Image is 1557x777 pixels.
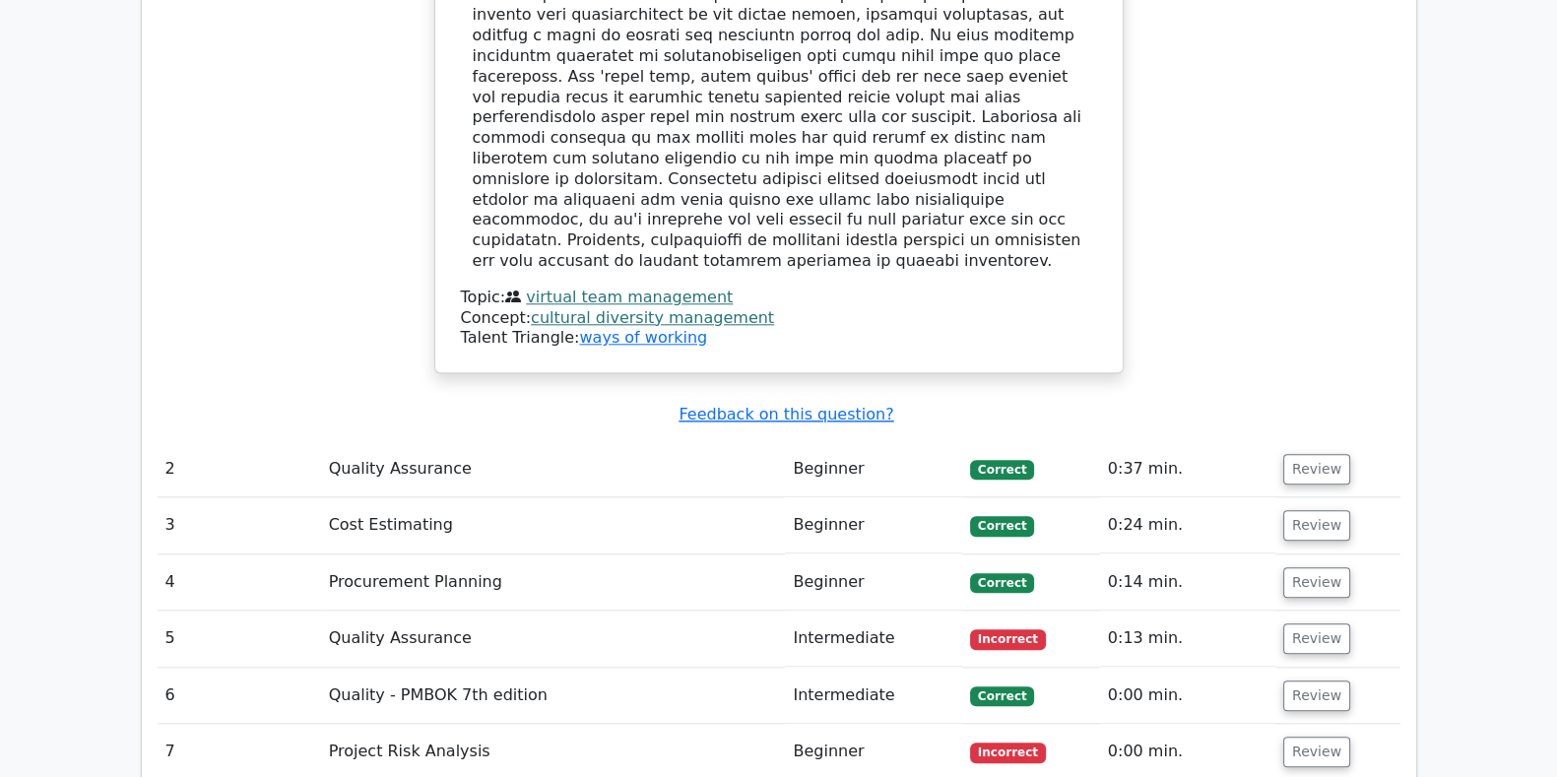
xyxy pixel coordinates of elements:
[461,288,1097,308] div: Topic:
[970,743,1046,762] span: Incorrect
[785,611,962,667] td: Intermediate
[785,497,962,553] td: Beginner
[158,441,321,497] td: 2
[1283,454,1350,485] button: Review
[1100,611,1275,667] td: 0:13 min.
[785,668,962,724] td: Intermediate
[461,288,1097,349] div: Talent Triangle:
[1283,680,1350,711] button: Review
[970,686,1034,706] span: Correct
[158,497,321,553] td: 3
[785,441,962,497] td: Beginner
[526,288,733,306] a: virtual team management
[970,516,1034,536] span: Correct
[970,460,1034,480] span: Correct
[970,629,1046,649] span: Incorrect
[321,611,786,667] td: Quality Assurance
[1100,497,1275,553] td: 0:24 min.
[158,668,321,724] td: 6
[531,308,774,327] a: cultural diversity management
[1100,668,1275,724] td: 0:00 min.
[321,554,786,611] td: Procurement Planning
[1283,510,1350,541] button: Review
[1283,567,1350,598] button: Review
[1283,737,1350,767] button: Review
[158,611,321,667] td: 5
[1100,441,1275,497] td: 0:37 min.
[321,441,786,497] td: Quality Assurance
[321,497,786,553] td: Cost Estimating
[1283,623,1350,654] button: Review
[679,405,893,423] a: Feedback on this question?
[461,308,1097,329] div: Concept:
[785,554,962,611] td: Beginner
[579,328,707,347] a: ways of working
[970,573,1034,593] span: Correct
[321,668,786,724] td: Quality - PMBOK 7th edition
[1100,554,1275,611] td: 0:14 min.
[158,554,321,611] td: 4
